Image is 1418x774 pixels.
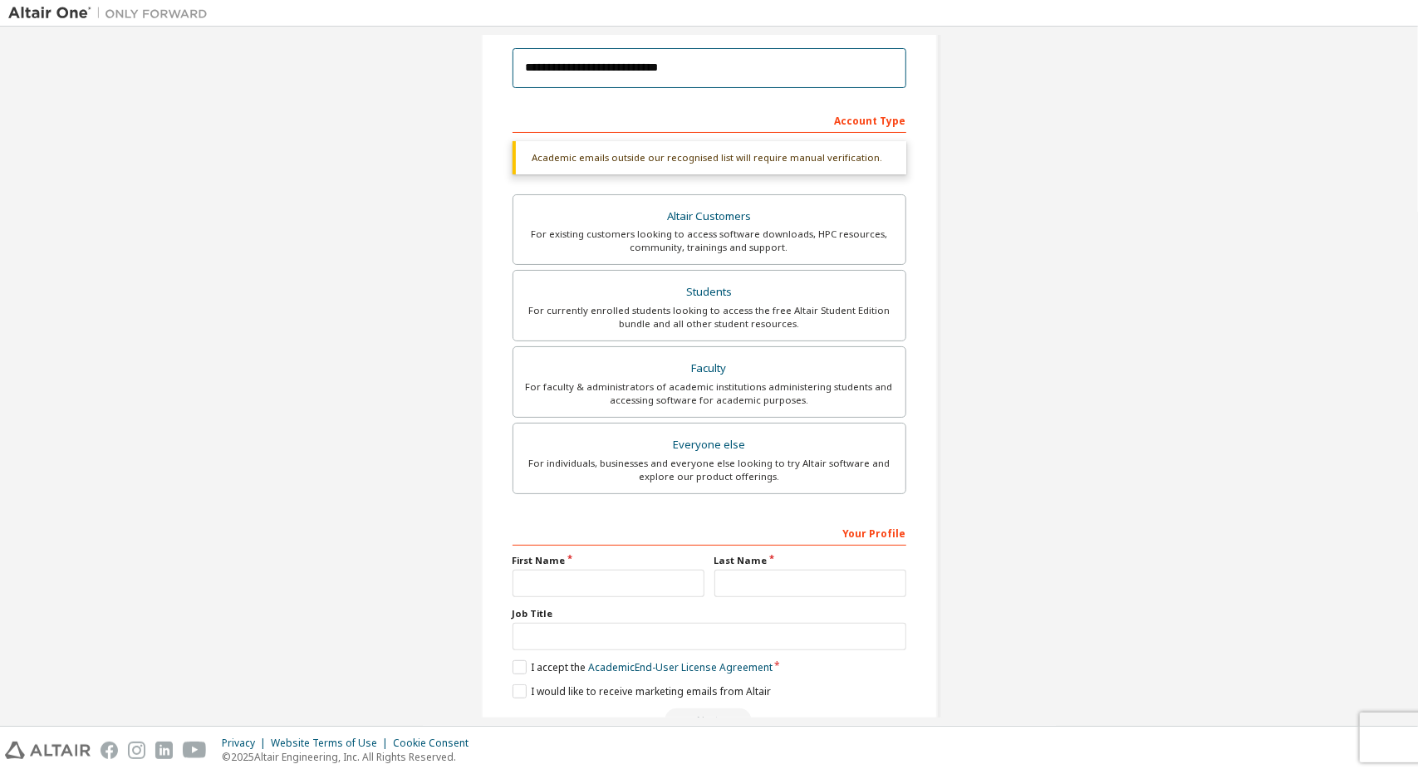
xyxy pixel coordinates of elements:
[8,5,216,22] img: Altair One
[513,106,906,133] div: Account Type
[513,708,906,733] div: Read and acccept EULA to continue
[523,205,895,228] div: Altair Customers
[523,380,895,407] div: For faculty & administrators of academic institutions administering students and accessing softwa...
[714,554,906,567] label: Last Name
[523,281,895,304] div: Students
[513,607,906,620] label: Job Title
[393,737,478,750] div: Cookie Consent
[523,228,895,254] div: For existing customers looking to access software downloads, HPC resources, community, trainings ...
[523,304,895,331] div: For currently enrolled students looking to access the free Altair Student Edition bundle and all ...
[588,660,773,674] a: Academic End-User License Agreement
[5,742,91,759] img: altair_logo.svg
[513,554,704,567] label: First Name
[523,457,895,483] div: For individuals, businesses and everyone else looking to try Altair software and explore our prod...
[513,684,771,698] label: I would like to receive marketing emails from Altair
[183,742,207,759] img: youtube.svg
[513,519,906,546] div: Your Profile
[128,742,145,759] img: instagram.svg
[222,737,271,750] div: Privacy
[513,141,906,174] div: Academic emails outside our recognised list will require manual verification.
[271,737,393,750] div: Website Terms of Use
[101,742,118,759] img: facebook.svg
[523,434,895,457] div: Everyone else
[222,750,478,764] p: © 2025 Altair Engineering, Inc. All Rights Reserved.
[513,660,773,674] label: I accept the
[155,742,173,759] img: linkedin.svg
[523,357,895,380] div: Faculty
